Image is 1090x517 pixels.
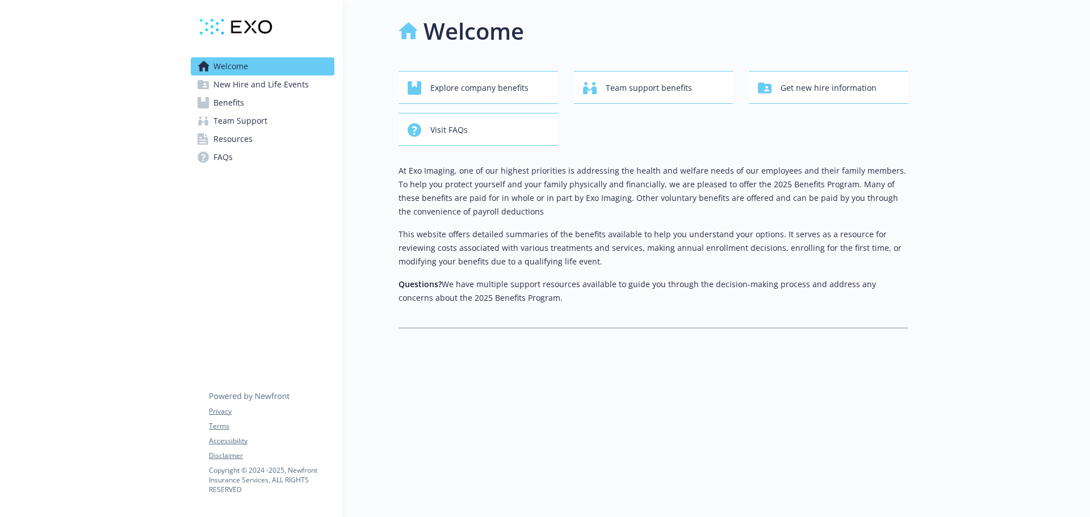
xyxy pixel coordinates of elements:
button: Visit FAQs [399,113,558,146]
a: Resources [191,130,334,148]
button: Team support benefits [574,71,733,104]
a: Disclaimer [209,451,334,461]
span: FAQs [213,148,233,166]
span: Welcome [213,57,248,75]
p: We have multiple support resources available to guide you through the decision-making process and... [399,278,908,305]
h1: Welcome [424,14,524,48]
span: Team Support [213,112,267,130]
button: Explore company benefits [399,71,558,104]
a: Welcome [191,57,334,75]
span: Get new hire information [781,77,877,99]
p: Copyright © 2024 - 2025 , Newfront Insurance Services, ALL RIGHTS RESERVED [209,465,334,494]
span: New Hire and Life Events [213,75,309,94]
a: Team Support [191,112,334,130]
a: New Hire and Life Events [191,75,334,94]
span: Resources [213,130,253,148]
p: At Exo Imaging, one of our highest priorities is addressing the health and welfare needs of our e... [399,164,908,218]
button: Get new hire information [749,71,908,104]
strong: Questions? [399,279,442,289]
a: Privacy [209,406,334,417]
a: FAQs [191,148,334,166]
span: Benefits [213,94,244,112]
p: This website offers detailed summaries of the benefits available to help you understand your opti... [399,228,908,268]
span: Explore company benefits [430,77,529,99]
a: Benefits [191,94,334,112]
span: Team support benefits [606,77,692,99]
span: Visit FAQs [430,119,468,141]
a: Terms [209,421,334,431]
a: Accessibility [209,436,334,446]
